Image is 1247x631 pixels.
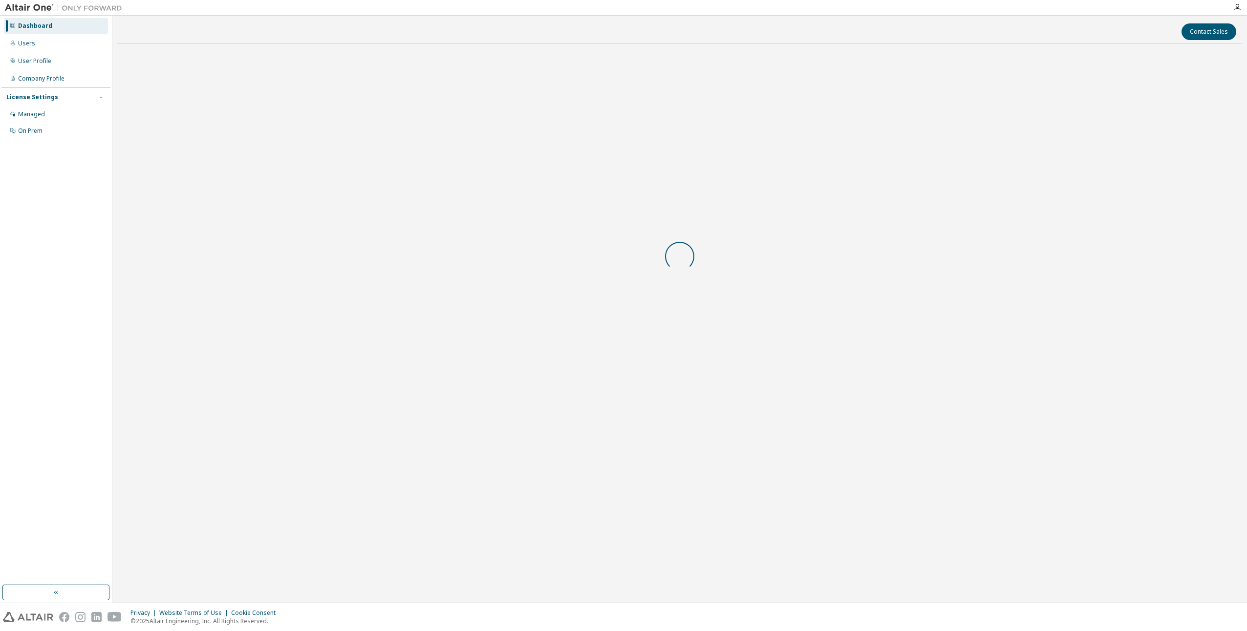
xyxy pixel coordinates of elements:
div: On Prem [18,127,43,135]
div: Website Terms of Use [159,609,231,617]
img: linkedin.svg [91,612,102,622]
img: facebook.svg [59,612,69,622]
img: Altair One [5,3,127,13]
div: Users [18,40,35,47]
div: Company Profile [18,75,64,83]
div: Privacy [130,609,159,617]
div: Managed [18,110,45,118]
button: Contact Sales [1182,23,1236,40]
img: youtube.svg [107,612,122,622]
p: © 2025 Altair Engineering, Inc. All Rights Reserved. [130,617,281,625]
img: instagram.svg [75,612,86,622]
div: Cookie Consent [231,609,281,617]
div: License Settings [6,93,58,101]
img: altair_logo.svg [3,612,53,622]
div: User Profile [18,57,51,65]
div: Dashboard [18,22,52,30]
